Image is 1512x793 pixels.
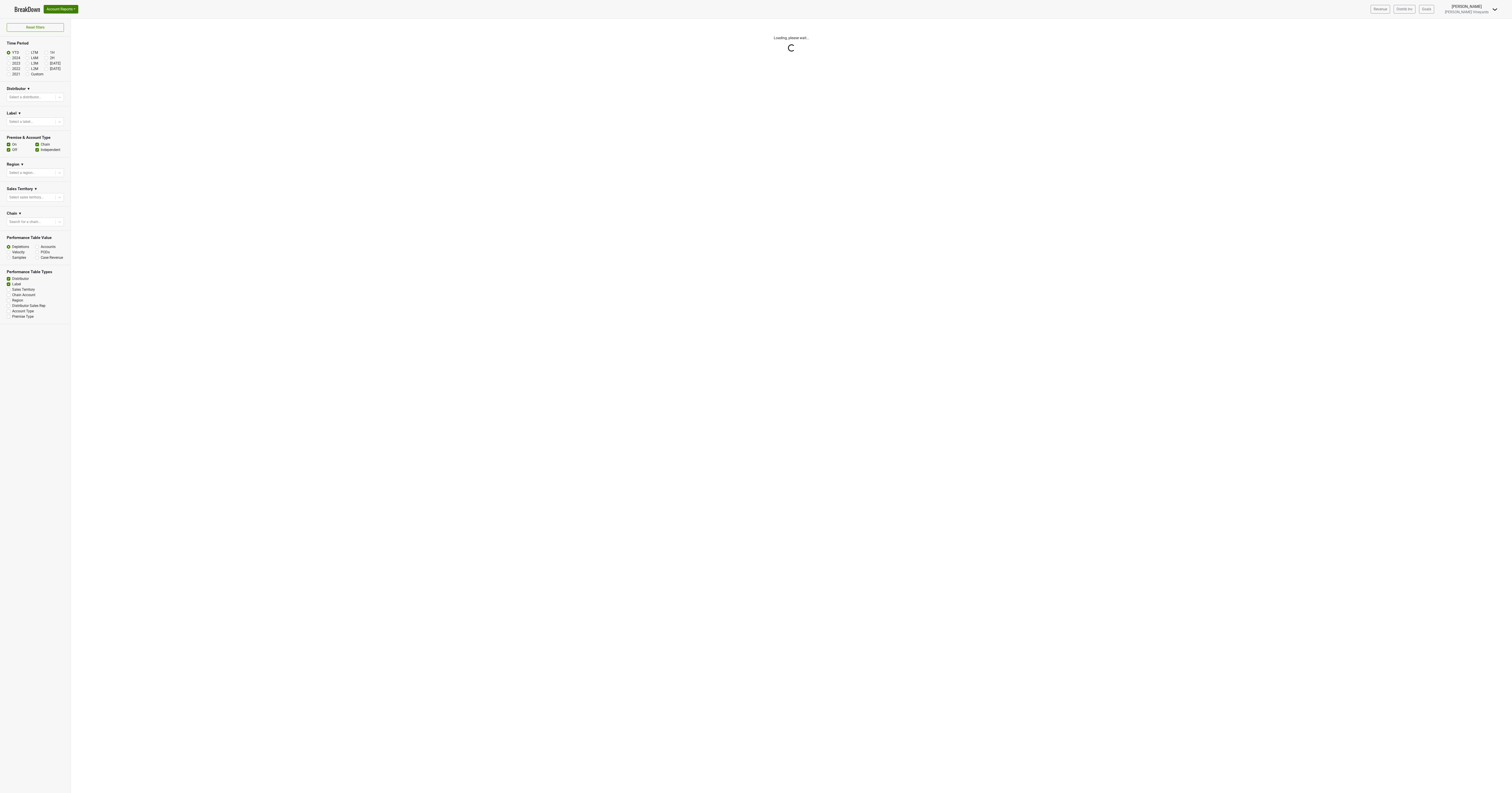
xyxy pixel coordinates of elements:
button: Account Reports [44,5,78,14]
a: Distrib Inv [1394,5,1415,14]
a: Goals [1419,5,1434,14]
a: Revenue [1371,5,1390,14]
div: [PERSON_NAME] [1445,4,1489,9]
img: Dropdown Menu [1492,7,1498,12]
span: [PERSON_NAME] Vineyards [1445,10,1489,14]
p: Loading, please wait... [667,35,916,41]
a: BreakDown [14,5,40,14]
